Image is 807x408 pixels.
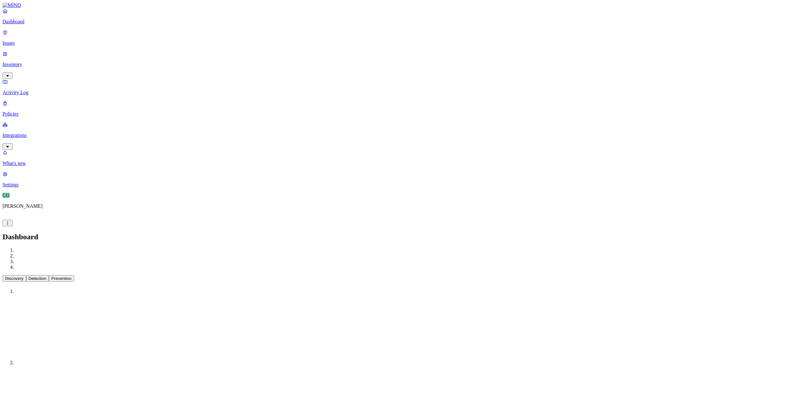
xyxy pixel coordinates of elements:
[3,122,804,149] a: Integrations
[3,161,804,166] p: What's new
[3,19,804,25] p: Dashboard
[26,275,49,282] button: Detection
[3,79,804,95] a: Activity Log
[3,150,804,166] a: What's new
[3,203,804,209] p: [PERSON_NAME]
[3,3,21,8] img: MIND
[3,182,804,188] p: Settings
[3,193,9,198] span: CO
[3,90,804,95] p: Activity Log
[3,62,804,67] p: Inventory
[3,133,804,138] p: Integrations
[3,171,804,188] a: Settings
[3,111,804,117] p: Policies
[3,275,26,282] button: Discovery
[3,51,804,78] a: Inventory
[3,3,804,8] a: MIND
[3,30,804,46] a: Issues
[49,275,74,282] button: Prevention
[3,233,804,241] h2: Dashboard
[3,100,804,117] a: Policies
[3,8,804,25] a: Dashboard
[3,40,804,46] p: Issues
